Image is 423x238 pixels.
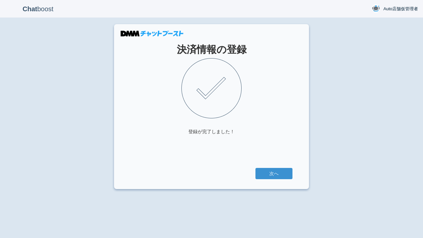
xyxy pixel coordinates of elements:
[5,1,71,17] p: boost
[22,5,37,13] b: Chat
[131,44,292,55] h1: 決済情報の登録
[188,128,235,135] div: 登録が完了しました！
[121,31,183,36] img: DMMチャットブースト
[181,58,242,118] img: check.png
[372,4,380,13] img: User Image
[383,6,418,12] span: Auto店舗仮管理者
[255,168,292,179] a: 次へ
